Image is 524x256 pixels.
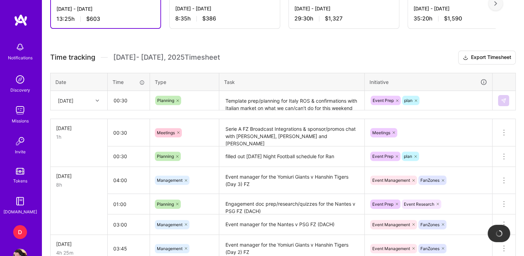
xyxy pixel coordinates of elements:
span: Management [157,246,183,251]
span: Meetings [157,130,175,135]
div: [DATE] - [DATE] [294,5,393,12]
div: [DATE] [58,97,73,104]
span: Meetings [372,130,390,135]
span: $386 [202,15,216,22]
div: D [13,225,27,239]
textarea: Serie A FZ Broadcast Integrations & sponsor/promos chat with [PERSON_NAME], [PERSON_NAME] and [PE... [220,120,364,146]
img: bell [13,40,27,54]
img: logo [14,14,28,26]
span: Planning [157,154,174,159]
span: Event Management [372,246,410,251]
img: Submit [501,98,506,103]
textarea: Event manager for the Yomiuri Giants v Hanshin Tigers (Day 3) FZ [220,168,364,194]
textarea: Engagement doc prep/research/quizzes for the Nantes v PSG FZ (DACH) [220,195,364,214]
div: 29:30 h [294,15,393,22]
div: [DATE] - [DATE] [175,5,274,12]
span: Event Prep [372,154,393,159]
div: 8h [56,181,102,188]
textarea: filled out [DATE] Night Football schedule for Ran [220,147,364,166]
img: guide book [13,194,27,208]
span: Management [157,222,183,227]
input: HH:MM [108,171,150,189]
a: D [11,225,29,239]
div: [DOMAIN_NAME] [3,208,37,215]
span: Event Prep [372,202,393,207]
span: $603 [86,15,100,23]
span: Management [157,178,183,183]
div: Discovery [10,86,30,94]
span: Event Research [404,202,434,207]
span: plan [404,154,412,159]
i: icon Chevron [96,99,99,102]
th: Task [219,73,365,91]
th: Date [51,73,108,91]
img: teamwork [13,103,27,117]
span: [DATE] - [DATE] , 2025 Timesheet [113,53,220,62]
span: Time tracking [50,53,95,62]
img: right [494,1,497,6]
span: plan [404,98,412,103]
div: [DATE] - [DATE] [414,5,513,12]
input: HH:MM [108,195,150,213]
img: loading [494,229,503,238]
div: Missions [12,117,29,125]
input: HH:MM [108,147,150,165]
div: 13:25 h [56,15,155,23]
div: [DATE] [56,240,102,248]
div: Tokens [13,177,27,185]
div: 35:20 h [414,15,513,22]
div: null [498,95,510,106]
img: discovery [13,72,27,86]
span: Event Management [372,178,410,183]
input: HH:MM [108,215,150,234]
span: FanZones [420,178,439,183]
span: Event Prep [373,98,394,103]
div: 8:35 h [175,15,274,22]
span: $1,327 [325,15,343,22]
span: Planning [157,202,174,207]
span: Planning [157,98,174,103]
div: Time [113,78,145,86]
img: tokens [16,168,24,174]
div: [DATE] - [DATE] [56,5,155,12]
div: Notifications [8,54,33,61]
div: Initiative [370,78,487,86]
span: $1,590 [444,15,462,22]
i: icon Download [463,54,468,61]
img: Invite [13,134,27,148]
span: FanZones [420,222,439,227]
th: Type [150,73,219,91]
span: FanZones [420,246,439,251]
div: [DATE] [56,172,102,180]
div: Invite [15,148,26,155]
input: HH:MM [108,91,149,110]
div: [DATE] [56,125,102,132]
span: Event Management [372,222,410,227]
textarea: Event manager for the Nantes v PSG FZ (DACH) [220,215,364,234]
input: HH:MM [108,123,150,142]
textarea: Template prep/planning for Italy ROS & confirmations with Italian market on what we can/can't do ... [220,92,364,110]
button: Export Timesheet [458,51,516,65]
div: 1h [56,133,102,140]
